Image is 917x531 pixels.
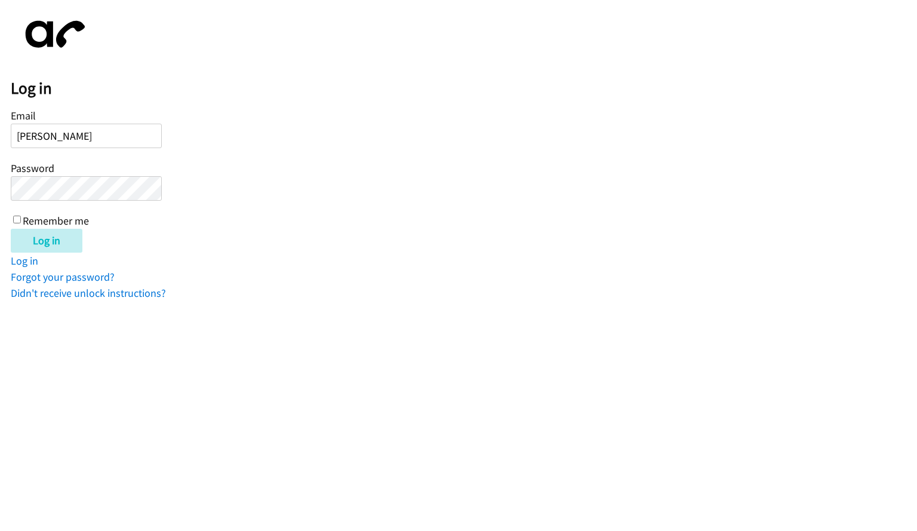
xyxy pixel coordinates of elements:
h2: Log in [11,78,917,99]
a: Didn't receive unlock instructions? [11,286,166,300]
a: Forgot your password? [11,270,115,284]
label: Remember me [23,214,89,228]
a: Log in [11,254,38,268]
img: aphone-8a226864a2ddd6a5e75d1ebefc011f4aa8f32683c2d82f3fb0802fe031f96514.svg [11,11,94,58]
label: Password [11,161,54,175]
label: Email [11,109,36,122]
input: Log in [11,229,82,253]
